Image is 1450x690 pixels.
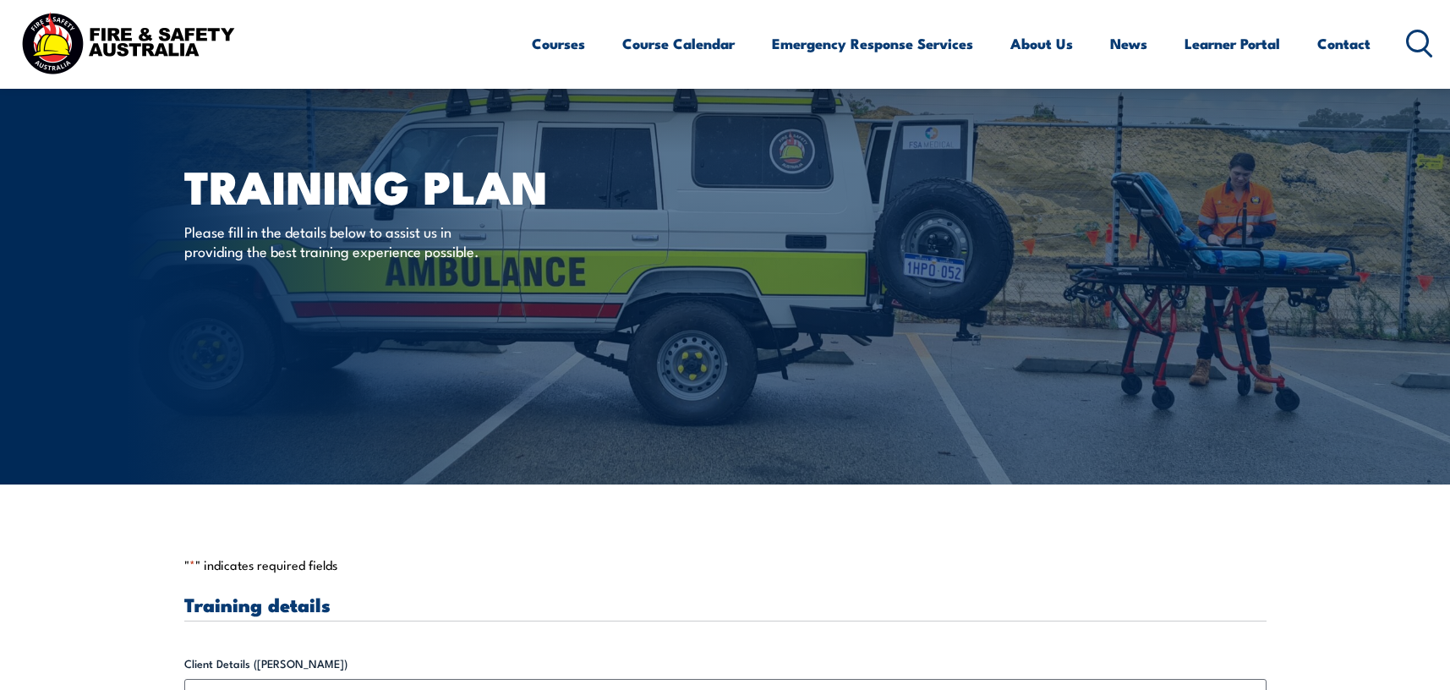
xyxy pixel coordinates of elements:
[184,556,1267,573] p: " " indicates required fields
[532,21,585,66] a: Courses
[1185,21,1280,66] a: Learner Portal
[1110,21,1147,66] a: News
[184,655,1267,672] label: Client Details ([PERSON_NAME])
[1010,21,1073,66] a: About Us
[184,166,602,205] h1: Training plan
[1317,21,1371,66] a: Contact
[184,222,493,261] p: Please fill in the details below to assist us in providing the best training experience possible.
[772,21,973,66] a: Emergency Response Services
[622,21,735,66] a: Course Calendar
[184,594,1267,614] h3: Training details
